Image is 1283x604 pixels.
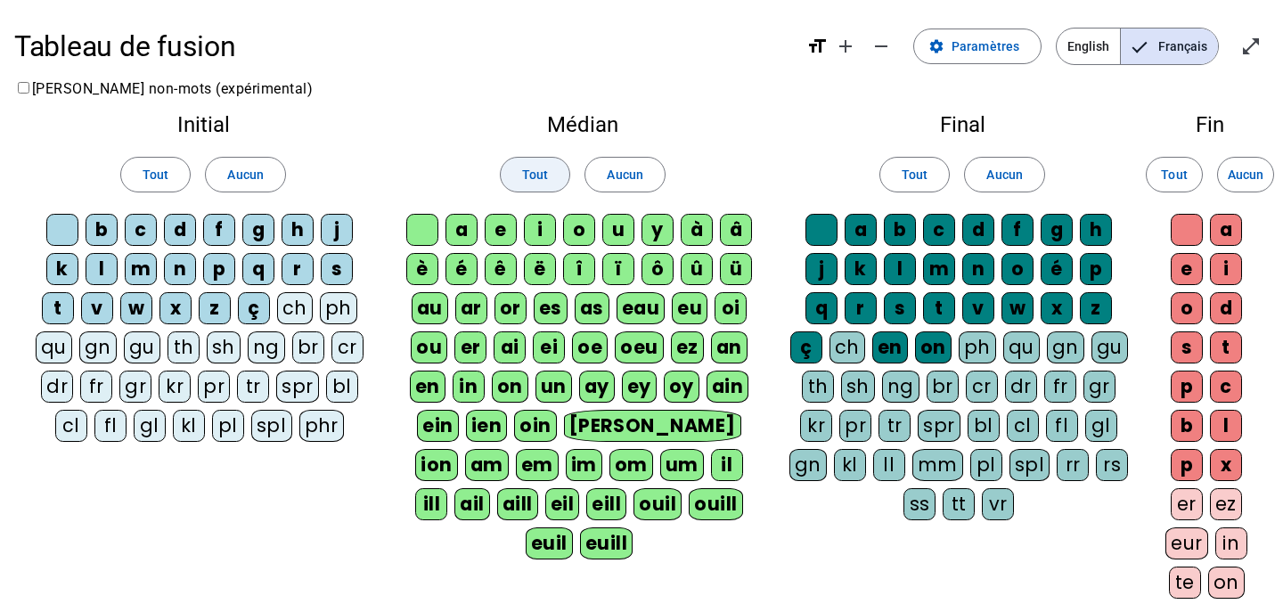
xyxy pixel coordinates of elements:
div: il [711,449,743,481]
div: ar [455,292,487,324]
div: è [406,253,438,285]
div: l [884,253,916,285]
div: ch [277,292,313,324]
mat-icon: settings [928,38,944,54]
div: ng [248,331,285,363]
button: Aucun [205,157,285,192]
div: j [321,214,353,246]
span: Tout [902,164,928,185]
div: h [1080,214,1112,246]
div: p [1080,253,1112,285]
div: in [1215,527,1247,559]
div: gn [789,449,827,481]
div: as [575,292,609,324]
div: eil [545,488,580,520]
span: English [1057,29,1120,64]
button: Diminuer la taille de la police [863,29,899,64]
button: Tout [500,157,570,192]
div: gr [1083,371,1115,403]
button: Entrer en plein écran [1233,29,1269,64]
div: ô [641,253,674,285]
div: un [535,371,572,403]
div: fl [94,410,127,442]
div: ng [882,371,919,403]
span: Tout [1161,164,1187,185]
div: om [609,449,653,481]
div: k [845,253,877,285]
div: f [203,214,235,246]
h1: Tableau de fusion [14,18,792,75]
div: r [845,292,877,324]
div: spr [276,371,319,403]
span: Français [1121,29,1218,64]
div: û [681,253,713,285]
span: Paramètres [952,36,1019,57]
div: ê [485,253,517,285]
div: v [81,292,113,324]
div: or [494,292,527,324]
div: eau [617,292,666,324]
div: an [711,331,748,363]
div: k [46,253,78,285]
div: bl [968,410,1000,442]
button: Tout [879,157,950,192]
div: au [412,292,448,324]
input: [PERSON_NAME] non-mots (expérimental) [18,82,29,94]
div: ill [415,488,447,520]
div: à [681,214,713,246]
div: q [242,253,274,285]
div: kl [834,449,866,481]
div: w [120,292,152,324]
div: en [872,331,908,363]
div: kr [800,410,832,442]
div: ü [720,253,752,285]
h2: Médian [406,114,759,135]
div: ll [873,449,905,481]
div: tr [878,410,911,442]
div: c [923,214,955,246]
mat-icon: remove [870,36,892,57]
span: Aucun [227,164,263,185]
div: gu [1091,331,1128,363]
div: pr [839,410,871,442]
label: [PERSON_NAME] non-mots (expérimental) [14,80,313,97]
button: Aucun [584,157,665,192]
div: a [1210,214,1242,246]
div: m [125,253,157,285]
div: on [1208,567,1245,599]
div: g [242,214,274,246]
div: im [566,449,602,481]
div: br [292,331,324,363]
div: b [86,214,118,246]
div: s [884,292,916,324]
div: b [1171,410,1203,442]
div: gr [119,371,151,403]
div: ay [579,371,615,403]
button: Tout [1146,157,1203,192]
div: on [492,371,528,403]
div: ç [790,331,822,363]
div: x [159,292,192,324]
div: spl [251,410,292,442]
div: bl [326,371,358,403]
div: e [485,214,517,246]
div: ouil [633,488,682,520]
div: é [1041,253,1073,285]
button: Paramètres [913,29,1042,64]
div: d [1210,292,1242,324]
div: fl [1046,410,1078,442]
div: gn [79,331,117,363]
div: en [410,371,445,403]
div: i [1210,253,1242,285]
div: [PERSON_NAME] [564,410,741,442]
div: euil [526,527,573,559]
div: ï [602,253,634,285]
div: dr [41,371,73,403]
div: sh [841,371,875,403]
div: a [445,214,478,246]
div: n [962,253,994,285]
div: o [1171,292,1203,324]
div: oin [514,410,557,442]
div: o [1001,253,1034,285]
div: eu [672,292,707,324]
